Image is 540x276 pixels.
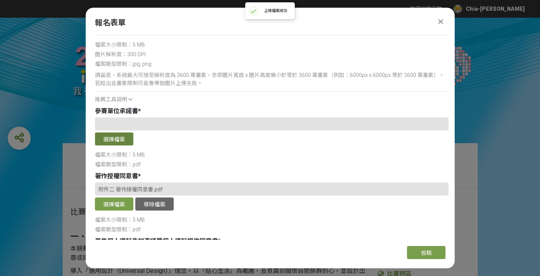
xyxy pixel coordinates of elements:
span: 著作授權同意書 [95,172,138,180]
span: 蒐集個人資料告知事項暨個人資料提供同意書 [95,238,218,245]
span: 收藏這個活動 [410,6,442,12]
span: 本競賽 [70,245,89,252]
span: 檔案大小限制：5 MB [95,42,145,48]
span: 檔案大小限制：5 MB [95,217,145,223]
button: 移除檔案 [135,197,174,211]
span: 檔案類型限制：pdf [95,161,141,167]
span: 檔案大小限制：5 MB [95,152,145,158]
span: 報名表單 [95,18,126,27]
h1: 比賽說明 [70,207,370,216]
button: 選擇檔案 [95,132,133,146]
img: 2025年ICARE身心障礙與高齡者輔具產品通用設計競賽 [63,33,478,107]
span: 將徵選符合主題概念表現的通用設計作品，包含身心障礙與高齡者輔具通用設計及其他能夠改善或提升生活品質，增加生活便利性，促進環境永續發展概念之通用產品設計。 [70,245,366,261]
strong: 一、活動目的 [70,232,121,241]
span: 參賽單位承諾書 [95,107,138,115]
span: 推薦工具說明 [95,96,127,102]
span: 投稿 [421,250,432,256]
span: 檔案類型限制：jpg, png [95,61,151,67]
span: 附件二 著作授權同意書.pdf [98,186,163,192]
span: 圖片解析度：300 DPI [95,51,146,57]
span: 檔案類型限制：pdf [95,226,141,233]
div: 請留意，系統最大可接受解析度為 3600 萬畫素，亦即圖片寬度 x 圖片高度需小於等於 3600 萬畫素（例如：6000px x 6000px 等於 3600 萬畫素）。若超出此畫素限制可能會導... [95,71,449,87]
button: 選擇檔案 [95,197,133,211]
button: 投稿 [407,246,445,259]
